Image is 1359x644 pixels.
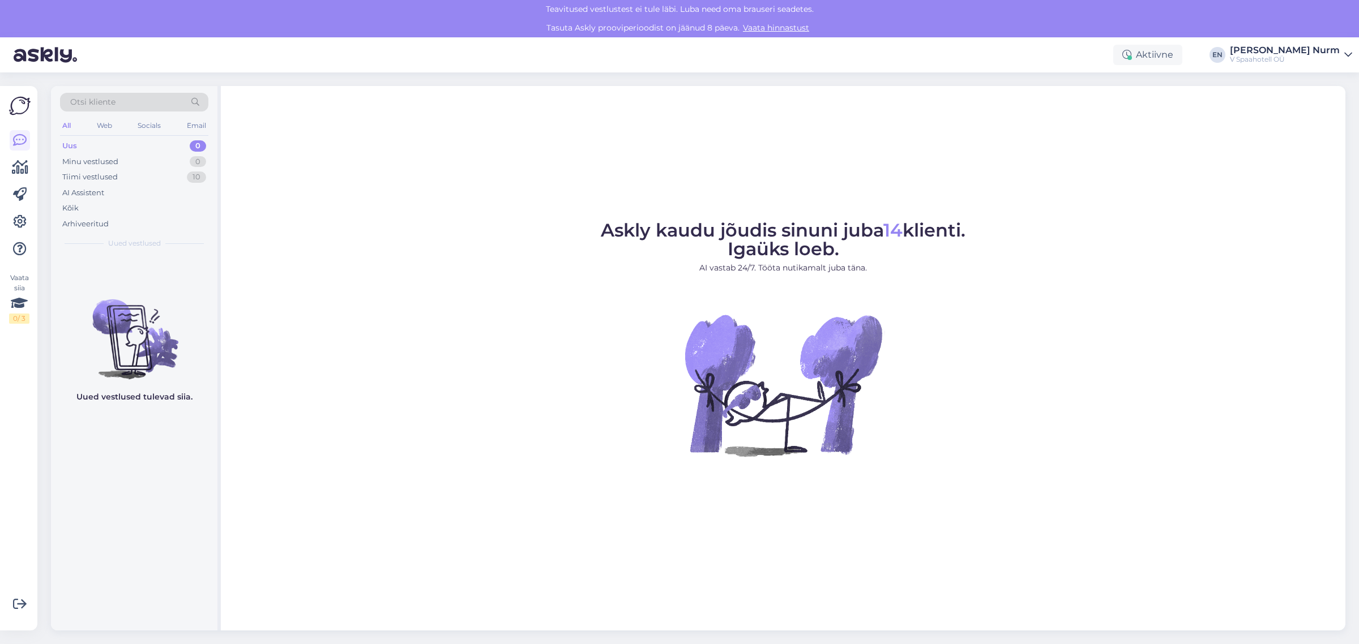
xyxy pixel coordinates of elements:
div: [PERSON_NAME] Nurm [1230,46,1340,55]
span: Askly kaudu jõudis sinuni juba klienti. Igaüks loeb. [601,219,965,260]
div: Minu vestlused [62,156,118,168]
div: All [60,118,73,133]
p: AI vastab 24/7. Tööta nutikamalt juba täna. [601,262,965,274]
div: V Spaahotell OÜ [1230,55,1340,64]
div: Tiimi vestlused [62,171,118,183]
img: Askly Logo [9,95,31,117]
div: Email [185,118,208,133]
img: No Chat active [681,283,885,487]
div: Arhiveeritud [62,218,109,230]
div: 0 [190,140,206,152]
div: 0 / 3 [9,314,29,324]
span: Uued vestlused [108,238,161,248]
div: Kõik [62,203,79,214]
div: Uus [62,140,77,152]
div: EN [1210,47,1225,63]
a: [PERSON_NAME] NurmV Spaahotell OÜ [1230,46,1352,64]
span: 14 [883,219,903,241]
p: Uued vestlused tulevad siia. [76,391,193,403]
div: AI Assistent [62,187,104,199]
div: 0 [190,156,206,168]
div: Vaata siia [9,273,29,324]
span: Otsi kliente [70,96,116,108]
div: Web [95,118,114,133]
div: Aktiivne [1113,45,1182,65]
div: Socials [135,118,163,133]
img: No chats [51,279,217,381]
a: Vaata hinnastust [740,23,813,33]
div: 10 [187,171,206,183]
